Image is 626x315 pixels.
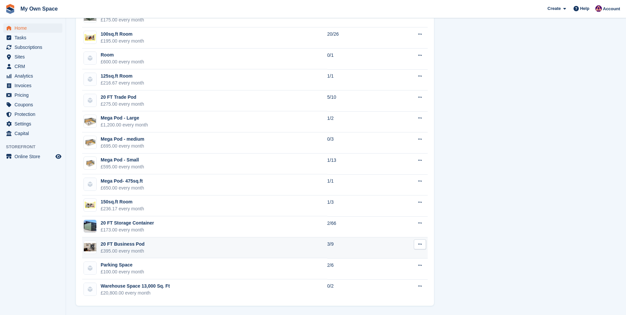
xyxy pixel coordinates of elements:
span: Subscriptions [15,43,54,52]
div: £20,800.00 every month [101,290,170,297]
span: Pricing [15,90,54,100]
div: £275.00 every month [101,101,144,108]
a: menu [3,152,62,161]
span: Storefront [6,144,66,150]
td: 2/66 [327,216,389,237]
span: Account [603,6,620,12]
div: £595.00 every month [101,163,144,170]
a: menu [3,43,62,52]
a: menu [3,71,62,81]
a: menu [3,81,62,90]
div: Parking Space [101,262,144,268]
img: blank-unit-type-icon-ffbac7b88ba66c5e286b0e438baccc4b9c83835d4c34f86887a83fc20ec27e7b.svg [84,52,96,64]
span: Help [580,5,589,12]
td: 3/9 [327,237,389,259]
img: CSS_Pricing_20ftContainer_683x683.jpg [84,220,96,232]
div: 20 FT Business Pod [101,241,145,248]
a: menu [3,129,62,138]
a: menu [3,90,62,100]
img: CSS_Office-Container_9-scaled.jpg [84,243,96,252]
div: Room [101,52,144,58]
img: medium%20storage.png [84,157,96,169]
span: Online Store [15,152,54,161]
div: Warehouse Space 13,000 Sq. Ft [101,283,170,290]
div: 125sq.ft Room [101,73,144,80]
td: 0/2 [327,279,389,300]
div: £650.00 every month [101,185,144,192]
div: £195.00 every month [101,38,144,45]
img: blank-unit-type-icon-ffbac7b88ba66c5e286b0e438baccc4b9c83835d4c34f86887a83fc20ec27e7b.svg [84,178,96,191]
img: extra%20large%20storage.png [84,115,96,127]
div: £395.00 every month [101,248,145,255]
div: 20 FT Trade Pod [101,94,144,101]
a: My Own Space [18,3,60,14]
div: £236.17 every month [101,205,144,212]
a: menu [3,119,62,128]
td: 0/1 [327,49,389,70]
img: 100sqft_storage_room-front-3.png [84,31,96,44]
td: 1/1 [327,174,389,195]
div: 20 FT Storage Container [101,220,154,227]
td: 5/10 [327,90,389,112]
div: Mega Pod - medium [101,136,144,143]
a: menu [3,110,62,119]
img: 150sqft-front-3.png [84,199,96,211]
td: 1/13 [327,154,389,175]
img: blank-unit-type-icon-ffbac7b88ba66c5e286b0e438baccc4b9c83835d4c34f86887a83fc20ec27e7b.svg [84,262,96,274]
div: £600.00 every month [101,58,144,65]
a: menu [3,100,62,109]
img: blank-unit-type-icon-ffbac7b88ba66c5e286b0e438baccc4b9c83835d4c34f86887a83fc20ec27e7b.svg [84,94,96,107]
div: 150sq.ft Room [101,198,144,205]
a: menu [3,62,62,71]
img: blank-unit-type-icon-ffbac7b88ba66c5e286b0e438baccc4b9c83835d4c34f86887a83fc20ec27e7b.svg [84,283,96,296]
div: £100.00 every month [101,268,144,275]
a: menu [3,23,62,33]
span: Analytics [15,71,54,81]
td: 2/6 [327,258,389,279]
span: Invoices [15,81,54,90]
div: Mega Pod - Large [101,115,148,122]
span: Coupons [15,100,54,109]
span: Settings [15,119,54,128]
img: stora-icon-8386f47178a22dfd0bd8f6a31ec36ba5ce8667c1dd55bd0f319d3a0aa187defe.svg [5,4,15,14]
img: Sergio Tartaglia [595,5,602,12]
div: Mega Pod - Small [101,157,144,163]
a: Preview store [54,153,62,160]
td: 0/3 [327,132,389,154]
span: Protection [15,110,54,119]
a: menu [3,52,62,61]
img: blank-unit-type-icon-ffbac7b88ba66c5e286b0e438baccc4b9c83835d4c34f86887a83fc20ec27e7b.svg [84,73,96,86]
td: 1/3 [327,195,389,217]
div: £216.67 every month [101,80,144,87]
td: 20/26 [327,27,389,49]
div: £175.00 every month [101,17,154,23]
div: £173.00 every month [101,227,154,233]
div: £1,200.00 every month [101,122,148,128]
span: Home [15,23,54,33]
a: menu [3,33,62,42]
span: Sites [15,52,54,61]
span: Create [547,5,561,12]
div: £695.00 every month [101,143,144,150]
div: Mega Pod- 475sq.ft [101,178,144,185]
td: 1/1 [327,69,389,90]
div: 100sq.ft Room [101,31,144,38]
img: large%20storage.png [84,136,96,149]
span: Tasks [15,33,54,42]
span: CRM [15,62,54,71]
span: Capital [15,129,54,138]
td: 1/2 [327,111,389,132]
